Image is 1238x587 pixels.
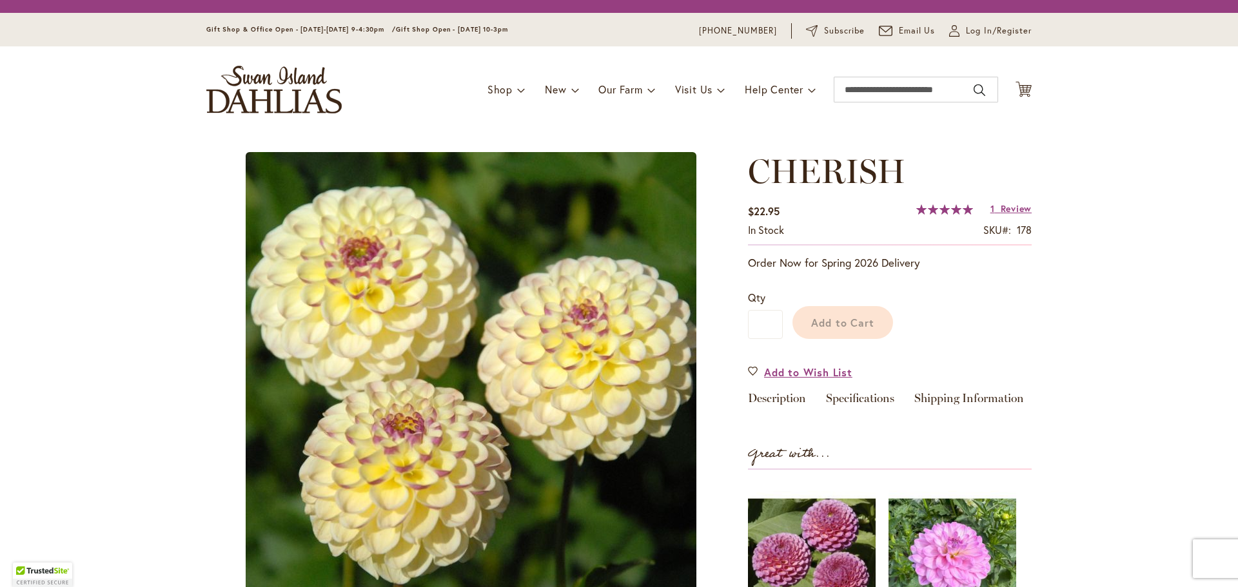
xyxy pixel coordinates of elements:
span: Gift Shop & Office Open - [DATE]-[DATE] 9-4:30pm / [206,25,396,34]
a: Log In/Register [949,24,1032,37]
a: 1 Review [990,202,1032,215]
a: Add to Wish List [748,365,852,380]
a: [PHONE_NUMBER] [699,24,777,37]
div: Availability [748,223,784,238]
span: Shop [487,82,513,96]
span: Add to Wish List [764,365,852,380]
span: Gift Shop Open - [DATE] 10-3pm [396,25,508,34]
span: Help Center [745,82,803,96]
a: Subscribe [806,24,865,37]
a: Email Us [879,24,936,37]
a: store logo [206,66,342,113]
span: In stock [748,223,784,236]
p: Order Now for Spring 2026 Delivery [748,255,1032,271]
div: 178 [1017,223,1032,238]
span: Qty [748,291,765,304]
iframe: Launch Accessibility Center [10,541,46,577]
button: Search [974,80,985,101]
a: Shipping Information [914,392,1024,411]
span: $22.95 [748,204,780,218]
strong: Great with... [748,443,830,465]
span: Email Us [899,24,936,37]
strong: SKU [983,223,1011,236]
span: Subscribe [824,24,865,37]
span: Our Farm [598,82,642,96]
a: Specifications [826,392,894,411]
span: CHERISH [748,151,905,191]
div: 100% [916,204,973,215]
span: Visit Us [675,82,712,96]
span: New [545,82,566,96]
span: Review [1001,202,1032,215]
span: 1 [990,202,995,215]
div: Detailed Product Info [748,392,1032,411]
a: Description [748,392,806,411]
span: Log In/Register [966,24,1032,37]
